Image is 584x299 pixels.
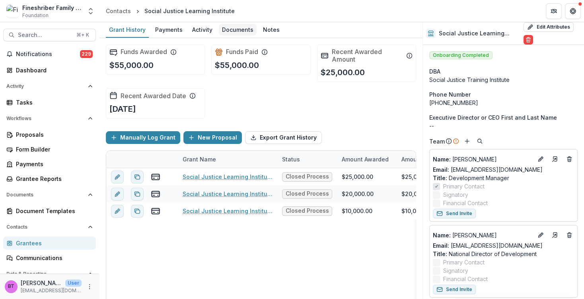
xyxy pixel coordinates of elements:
span: Data & Reporting [6,271,85,277]
div: Payments [16,160,90,168]
div: Tasks [16,98,90,107]
p: [EMAIL_ADDRESS][DOMAIN_NAME] [21,287,82,294]
button: Open Workflows [3,112,96,125]
a: Documents [219,22,257,38]
p: Development Manager [433,174,574,182]
span: Phone Number [429,90,471,99]
div: Status [277,151,337,168]
span: Executive Director or CEO First and Last Name [429,113,557,122]
span: Foundation [22,12,49,19]
div: [PHONE_NUMBER] [429,99,578,107]
span: Closed Process [286,190,329,197]
div: Grantee Reports [16,175,90,183]
p: User [65,280,82,287]
button: Get Help [565,3,581,19]
div: Contacts [106,7,131,15]
div: Grant Name [178,155,221,163]
a: Name: [PERSON_NAME] [433,155,533,163]
span: Name : [433,156,451,163]
div: Communications [16,254,90,262]
span: Workflows [6,116,85,121]
button: Open entity switcher [85,3,96,19]
span: Activity [6,83,85,89]
div: Status [277,155,305,163]
div: $10,000.00 [401,207,432,215]
div: Form Builder [16,145,90,153]
a: Go to contact [549,229,561,241]
div: Amount Awarded [337,151,397,168]
span: Contacts [6,224,85,230]
div: Proposals [16,130,90,139]
button: Manually Log Grant [106,131,180,144]
span: Title : [433,250,447,257]
p: $25,000.00 [321,66,365,78]
a: Activity [189,22,216,38]
span: Title : [433,175,447,181]
a: Payments [152,22,186,38]
div: Amount Paid [397,151,456,168]
button: Add [462,136,472,146]
a: Email: [EMAIL_ADDRESS][DOMAIN_NAME] [433,241,543,250]
span: Onboarding Completed [429,51,493,59]
div: Notes [260,24,283,35]
p: -- [429,122,578,130]
button: view-payments [151,189,160,199]
p: $55,000.00 [215,59,259,71]
button: Search... [3,29,96,41]
button: Open Documents [3,188,96,201]
button: Open Data & Reporting [3,268,96,280]
span: DBA [429,67,440,76]
p: Amount Paid [401,155,436,163]
p: [DATE] [109,103,136,115]
a: Social Justice Learning Institute - 2024 - Fineshriber Family Foundation Grant Proposal 2024 [183,173,273,181]
a: Social Justice Learning Institue - 2023 - The Fineshriber Family Foundation Grant Proposal Curren... [183,190,273,198]
button: Edit [536,154,545,164]
div: Social Justice Learning Institute [144,7,235,15]
span: Primary Contact [443,182,485,190]
span: Closed Process [286,208,329,214]
div: ⌘ + K [75,31,91,39]
div: Grantees [16,239,90,247]
span: Primary Contact [443,258,485,266]
button: More [85,282,94,291]
a: Payments [3,157,96,171]
div: Beth Tigay [8,284,14,289]
div: Social Justice Training Institute [429,76,578,84]
button: edit [111,205,124,217]
div: Grant History [106,24,149,35]
h2: Funds Awarded [121,48,167,56]
a: Proposals [3,128,96,141]
a: Notes [260,22,283,38]
button: Deletes [565,230,574,240]
div: $10,000.00 [342,207,372,215]
p: Team [429,137,445,146]
span: Financial Contact [443,199,488,207]
button: Send Invite [433,285,476,294]
p: [PERSON_NAME] [433,155,533,163]
span: Email: [433,242,449,249]
button: Edit [536,230,545,240]
span: Closed Process [286,173,329,180]
div: Payments [152,24,186,35]
button: Search [475,136,485,146]
div: Dashboard [16,66,90,74]
button: Notifications229 [3,48,96,60]
p: [PERSON_NAME] [21,279,62,287]
button: Deletes [565,154,574,164]
button: Duplicate proposal [131,205,144,217]
p: National Director of Development [433,250,574,258]
button: Export Grant History [245,131,322,144]
button: Partners [546,3,562,19]
span: 229 [80,50,93,58]
button: Open Contacts [3,221,96,233]
a: Tasks [3,96,96,109]
nav: breadcrumb [103,5,238,17]
div: $20,000.00 [401,190,433,198]
a: Communications [3,251,96,264]
span: Notifications [16,51,80,58]
button: Edit Attributes [524,22,574,32]
button: Send Invite [433,209,476,218]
